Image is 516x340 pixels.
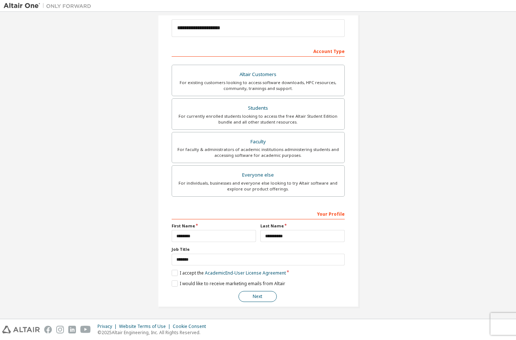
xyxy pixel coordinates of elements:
[176,137,340,147] div: Faculty
[176,69,340,80] div: Altair Customers
[176,103,340,113] div: Students
[98,329,210,336] p: © 2025 Altair Engineering, Inc. All Rights Reserved.
[172,246,345,252] label: Job Title
[176,180,340,192] div: For individuals, businesses and everyone else looking to try Altair software and explore our prod...
[172,280,285,287] label: I would like to receive marketing emails from Altair
[172,45,345,57] div: Account Type
[176,170,340,180] div: Everyone else
[172,223,256,229] label: First Name
[205,270,286,276] a: Academic End-User License Agreement
[80,326,91,333] img: youtube.svg
[260,223,345,229] label: Last Name
[172,208,345,219] div: Your Profile
[119,324,173,329] div: Website Terms of Use
[68,326,76,333] img: linkedin.svg
[172,270,286,276] label: I accept the
[176,113,340,125] div: For currently enrolled students looking to access the free Altair Student Edition bundle and all ...
[238,291,277,302] button: Next
[44,326,52,333] img: facebook.svg
[173,324,210,329] div: Cookie Consent
[4,2,95,10] img: Altair One
[176,80,340,91] div: For existing customers looking to access software downloads, HPC resources, community, trainings ...
[98,324,119,329] div: Privacy
[2,326,40,333] img: altair_logo.svg
[56,326,64,333] img: instagram.svg
[176,147,340,158] div: For faculty & administrators of academic institutions administering students and accessing softwa...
